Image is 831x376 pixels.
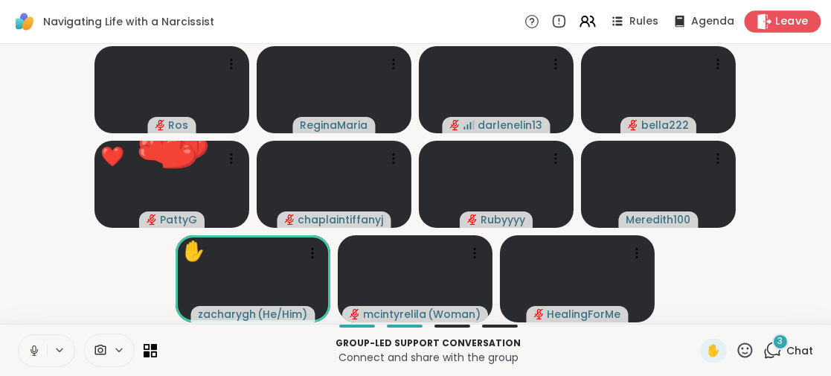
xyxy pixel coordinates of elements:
[534,309,545,319] span: audio-muted
[120,116,189,185] button: ❤️
[548,307,621,322] span: HealingForMe
[641,118,689,133] span: bella222
[786,343,813,358] span: Chat
[629,14,658,29] span: Rules
[100,142,124,171] div: ❤️
[428,307,481,322] span: ( Woman )
[43,14,214,29] span: Navigating Life with a Narcissist
[258,307,308,322] span: ( He/Him )
[481,212,525,227] span: Rubyyyy
[706,342,721,360] span: ✋
[778,335,783,348] span: 3
[169,118,189,133] span: Ros
[199,307,257,322] span: zacharygh
[626,212,691,227] span: Meredith100
[363,307,426,322] span: mcintyrelila
[691,14,734,29] span: Agenda
[450,120,461,130] span: audio-muted
[285,214,295,225] span: audio-muted
[166,337,691,350] p: Group-led support conversation
[298,212,384,227] span: chaplaintiffanyj
[467,214,478,225] span: audio-muted
[350,309,360,319] span: audio-muted
[12,9,37,34] img: ShareWell Logomark
[776,14,809,30] span: Leave
[160,212,197,227] span: PattyG
[478,118,543,133] span: darlenelin13
[301,118,368,133] span: ReginaMaria
[628,120,638,130] span: audio-muted
[147,214,157,225] span: audio-muted
[166,350,691,365] p: Connect and share with the group
[182,237,205,266] div: ✋
[155,120,166,130] span: audio-muted
[127,109,222,203] button: ❤️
